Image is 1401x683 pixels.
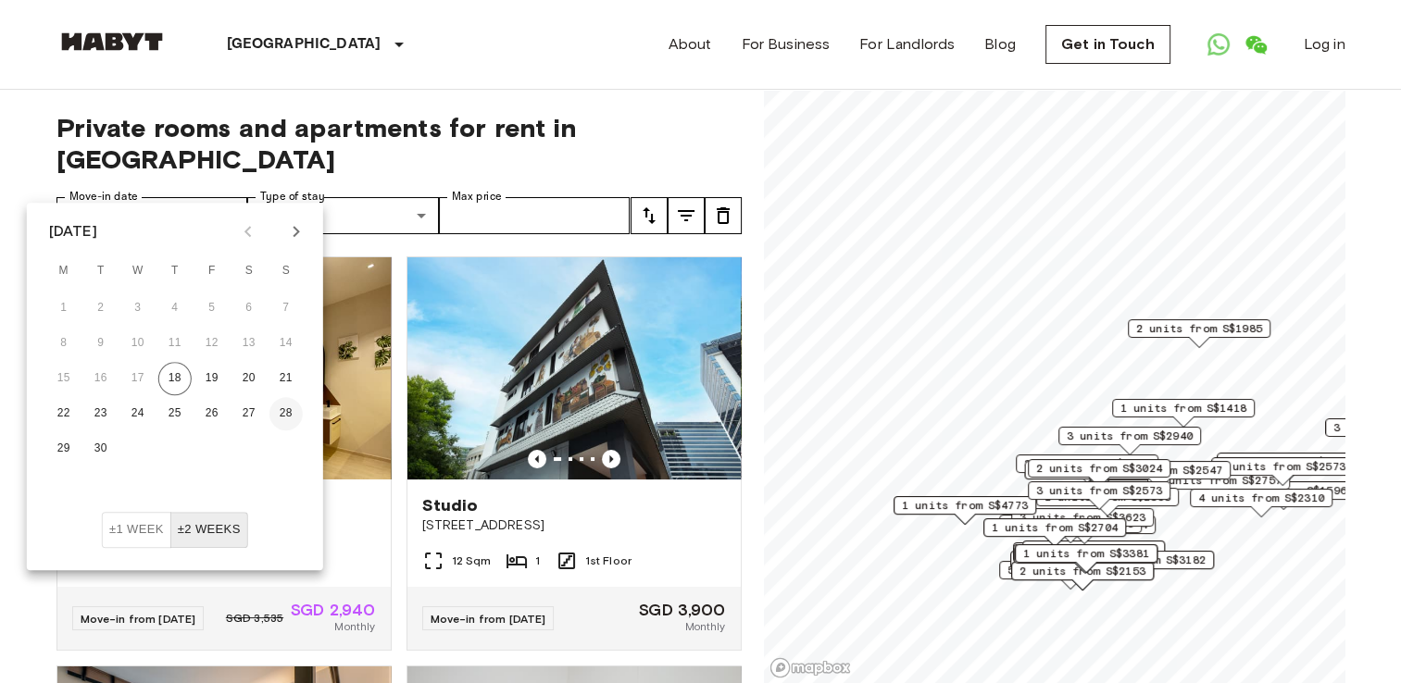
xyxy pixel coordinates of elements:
div: Map marker [1211,457,1354,486]
a: Marketing picture of unit SG-01-110-044_001Previous imagePrevious imageStudio[STREET_ADDRESS]12 S... [407,256,742,651]
button: Next month [281,216,312,247]
div: [DATE] [49,220,97,242]
button: 21 [269,362,303,395]
div: Map marker [1028,459,1170,488]
label: Type of stay [260,189,325,205]
div: Map marker [1036,488,1179,516]
span: 1 units from S$2547 [1096,462,1222,478]
span: Move-in from [DATE] [81,612,196,626]
button: Previous image [602,450,620,468]
span: 12 Sqm [452,553,492,569]
button: ±1 week [102,512,171,548]
span: Move-in from [DATE] [431,612,546,626]
button: 24 [121,397,155,430]
button: 26 [195,397,229,430]
div: Map marker [1010,551,1153,579]
div: Map marker [1024,461,1173,490]
span: Monthly [334,618,375,635]
div: Map marker [1190,489,1332,517]
span: 1 units from S$3182 [1080,552,1206,568]
div: Map marker [1015,544,1157,573]
span: SGD 3,900 [639,602,725,618]
span: 4 units from S$2310 [1198,490,1324,506]
button: 18 [158,362,192,395]
button: ±2 weeks [170,512,248,548]
span: 1st Floor [585,553,632,569]
label: Max price [452,189,502,205]
span: 5 units from S$1838 [1031,541,1157,558]
span: 1 units from S$3381 [1023,545,1149,562]
span: 1 units from S$2704 [992,519,1118,536]
button: 30 [84,432,118,466]
a: Open WhatsApp [1200,26,1237,63]
span: 3 units from S$2940 [1067,428,1193,444]
span: 2 units from S$1985 [1136,320,1262,337]
span: [STREET_ADDRESS] [422,516,726,535]
div: Map marker [1016,454,1158,483]
span: Wednesday [121,253,155,290]
a: Open WeChat [1237,26,1274,63]
span: 2 units from S$3024 [1036,460,1162,477]
a: Log in [1304,33,1345,56]
span: 1 units from S$4773 [902,497,1028,514]
a: For Business [741,33,830,56]
div: Map marker [1112,399,1255,428]
img: Marketing picture of unit SG-01-110-044_001 [407,257,741,479]
a: Get in Touch [1045,25,1170,64]
div: Map marker [1028,481,1170,510]
div: Map marker [1058,427,1201,455]
span: Friday [195,253,229,290]
span: 1 [535,553,540,569]
span: 1 units from S$1418 [1120,400,1246,416]
span: 5 units from S$1680 [1007,562,1133,578]
div: Map marker [1128,319,1270,348]
div: Map marker [1071,551,1214,579]
span: SGD 3,535 [226,610,283,627]
span: Studio [422,494,479,516]
span: Tuesday [84,253,118,290]
div: Map marker [894,496,1036,525]
label: Move-in date [69,189,138,205]
a: Mapbox logo [769,657,851,678]
div: Map marker [983,518,1126,547]
button: 20 [232,362,266,395]
div: Map marker [1217,453,1359,481]
a: For Landlords [859,33,955,56]
span: 3 units from S$2573 [1036,482,1162,499]
div: Map marker [1013,515,1156,544]
div: Map marker [1011,508,1154,537]
span: Sunday [269,253,303,290]
div: Map marker [1014,545,1157,574]
button: 28 [269,397,303,430]
div: Map marker [999,561,1142,590]
p: [GEOGRAPHIC_DATA] [227,33,382,56]
span: 3 units from S$1480 [1225,453,1351,470]
span: Private rooms and apartments for rent in [GEOGRAPHIC_DATA] [56,112,742,175]
button: tune [705,197,742,234]
button: tune [668,197,705,234]
span: Thursday [158,253,192,290]
span: 3 units from S$1985 [1024,455,1150,472]
a: About [669,33,712,56]
img: Habyt [56,32,168,51]
div: Move In Flexibility [102,512,248,548]
span: Monthly [684,618,725,635]
button: 29 [47,432,81,466]
button: 27 [232,397,266,430]
a: Blog [984,33,1016,56]
span: 1 units from S$2573 [1220,458,1345,475]
div: Map marker [1022,540,1165,569]
button: 22 [47,397,81,430]
button: 25 [158,397,192,430]
button: Previous image [528,450,546,468]
div: Map marker [1088,461,1231,490]
span: Saturday [232,253,266,290]
div: Map marker [1013,544,1156,573]
span: SGD 2,940 [291,602,375,618]
span: Monday [47,253,81,290]
button: 23 [84,397,118,430]
span: 3 units from S$3623 [1019,509,1145,526]
button: tune [631,197,668,234]
div: Map marker [1011,562,1154,590]
button: 19 [195,362,229,395]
